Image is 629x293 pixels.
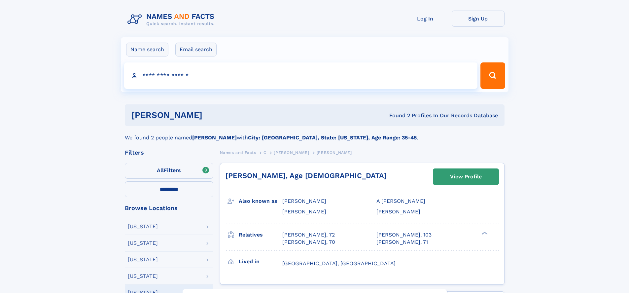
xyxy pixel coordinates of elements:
[125,126,505,142] div: We found 2 people named with .
[239,196,282,207] h3: Also known as
[125,163,213,179] label: Filters
[480,231,488,235] div: ❯
[263,148,266,157] a: C
[131,111,296,119] h1: [PERSON_NAME]
[128,257,158,262] div: [US_STATE]
[128,274,158,279] div: [US_STATE]
[376,198,425,204] span: A [PERSON_NAME]
[175,43,217,56] label: Email search
[128,224,158,229] div: [US_STATE]
[274,148,309,157] a: [PERSON_NAME]
[125,11,220,28] img: Logo Names and Facts
[376,231,432,238] a: [PERSON_NAME], 103
[128,240,158,246] div: [US_STATE]
[125,205,213,211] div: Browse Locations
[248,134,417,141] b: City: [GEOGRAPHIC_DATA], State: [US_STATE], Age Range: 35-45
[452,11,505,27] a: Sign Up
[399,11,452,27] a: Log In
[282,198,326,204] span: [PERSON_NAME]
[239,229,282,240] h3: Relatives
[282,231,335,238] a: [PERSON_NAME], 72
[376,208,420,215] span: [PERSON_NAME]
[433,169,499,185] a: View Profile
[220,148,256,157] a: Names and Facts
[157,167,164,173] span: All
[126,43,168,56] label: Name search
[282,238,335,246] a: [PERSON_NAME], 70
[239,256,282,267] h3: Lived in
[317,150,352,155] span: [PERSON_NAME]
[263,150,266,155] span: C
[450,169,482,184] div: View Profile
[124,62,478,89] input: search input
[274,150,309,155] span: [PERSON_NAME]
[282,260,396,267] span: [GEOGRAPHIC_DATA], [GEOGRAPHIC_DATA]
[125,150,213,156] div: Filters
[282,208,326,215] span: [PERSON_NAME]
[226,171,387,180] a: [PERSON_NAME], Age [DEMOGRAPHIC_DATA]
[376,238,428,246] a: [PERSON_NAME], 71
[480,62,505,89] button: Search Button
[192,134,237,141] b: [PERSON_NAME]
[296,112,498,119] div: Found 2 Profiles In Our Records Database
